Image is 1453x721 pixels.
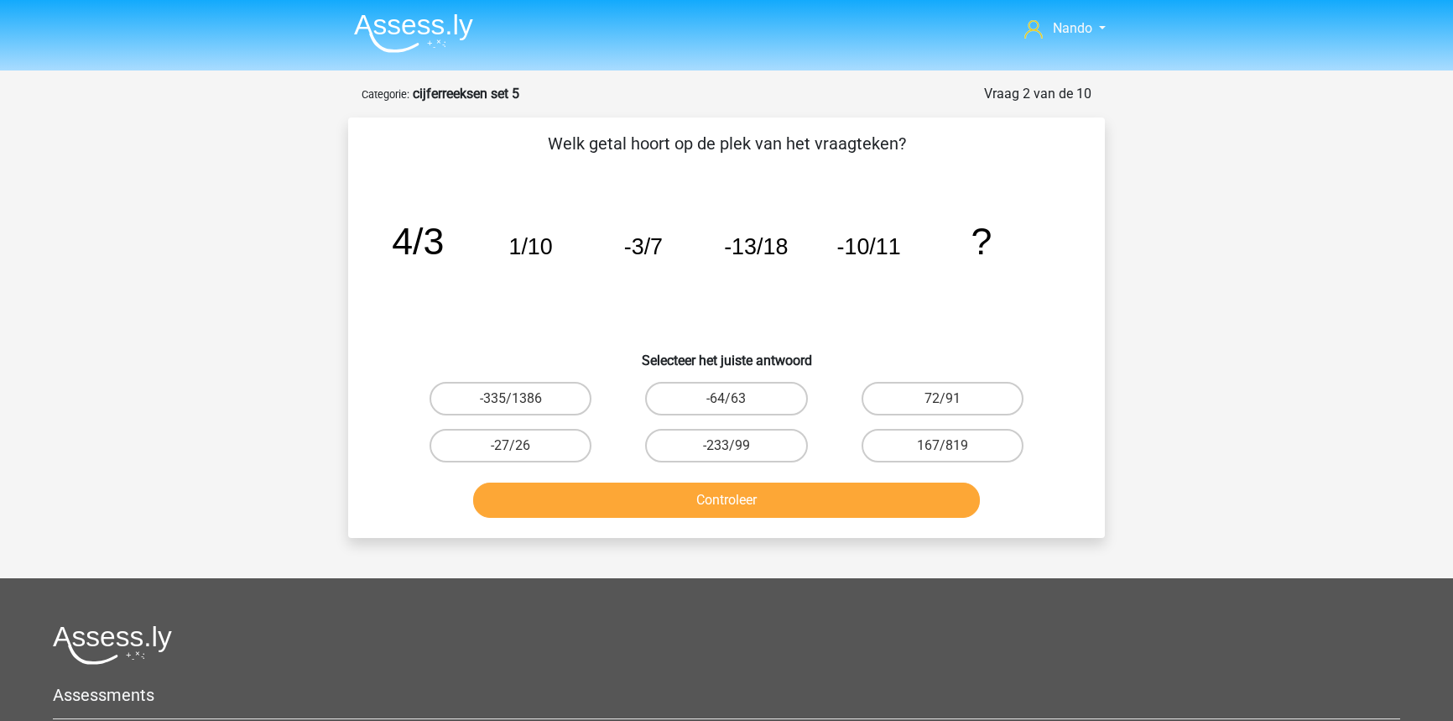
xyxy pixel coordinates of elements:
p: Welk getal hoort op de plek van het vraagteken? [375,131,1078,156]
tspan: -3/7 [624,234,663,259]
tspan: ? [971,220,992,262]
label: -233/99 [645,429,807,462]
span: Nando [1053,20,1092,36]
strong: cijferreeksen set 5 [413,86,519,102]
div: Vraag 2 van de 10 [984,84,1091,104]
h6: Selecteer het juiste antwoord [375,339,1078,368]
tspan: 1/10 [508,234,552,259]
h5: Assessments [53,685,1400,705]
label: 167/819 [862,429,1023,462]
tspan: 4/3 [392,220,444,262]
label: -64/63 [645,382,807,415]
img: Assessly logo [53,625,172,665]
label: 72/91 [862,382,1023,415]
button: Controleer [473,483,981,518]
tspan: -10/11 [837,234,901,259]
small: Categorie: [362,88,409,101]
label: -27/26 [430,429,591,462]
a: Nando [1018,18,1112,39]
label: -335/1386 [430,382,591,415]
tspan: -13/18 [724,234,788,259]
img: Assessly [354,13,473,53]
